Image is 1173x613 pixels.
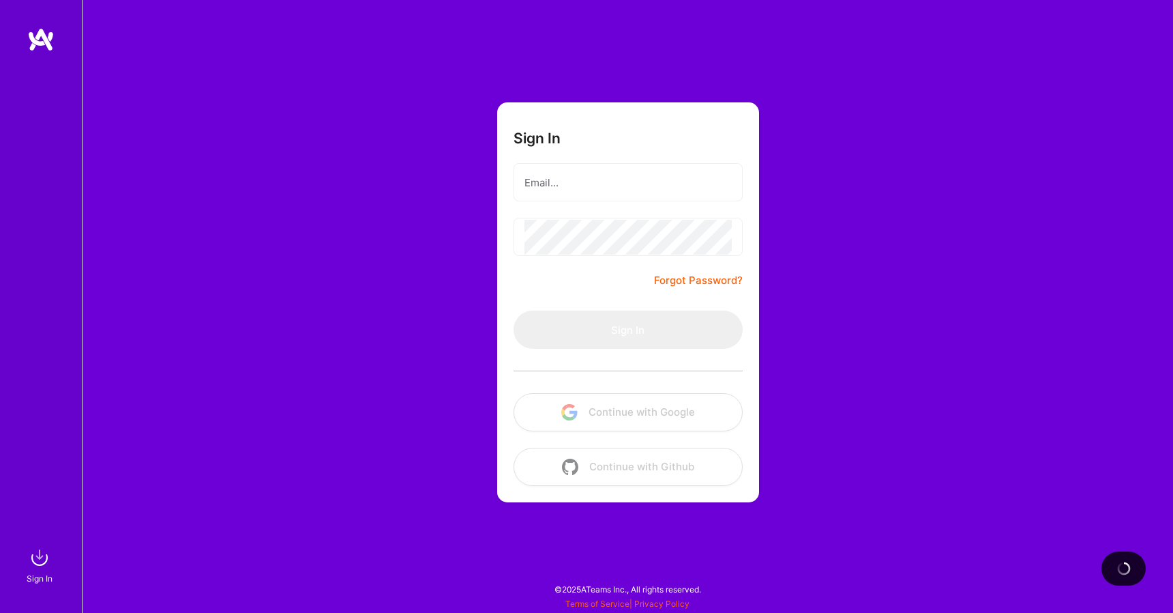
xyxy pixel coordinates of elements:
[634,599,689,609] a: Privacy Policy
[27,27,55,52] img: logo
[561,404,578,420] img: icon
[1116,561,1131,576] img: loading
[524,165,732,200] input: Email...
[514,448,743,486] button: Continue with Github
[654,272,743,289] a: Forgot Password?
[27,571,53,586] div: Sign In
[29,544,53,586] a: sign inSign In
[565,599,689,609] span: |
[562,459,578,475] img: icon
[565,599,629,609] a: Terms of Service
[26,544,53,571] img: sign in
[514,393,743,431] button: Continue with Google
[514,130,561,147] h3: Sign In
[82,572,1173,606] div: © 2025 ATeams Inc., All rights reserved.
[514,311,743,349] button: Sign In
